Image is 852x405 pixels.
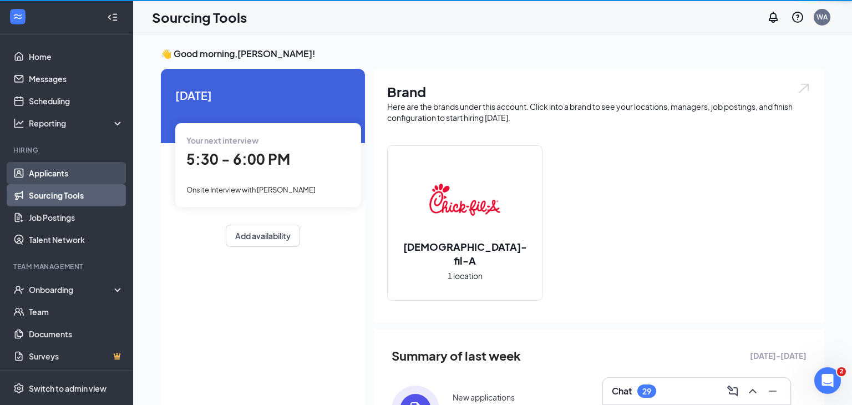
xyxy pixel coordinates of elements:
[744,382,762,400] button: ChevronUp
[29,118,124,129] div: Reporting
[29,383,106,394] div: Switch to admin view
[152,8,247,27] h1: Sourcing Tools
[13,284,24,295] svg: UserCheck
[750,350,807,362] span: [DATE] - [DATE]
[29,206,124,229] a: Job Postings
[29,184,124,206] a: Sourcing Tools
[453,392,515,403] div: New applications
[29,45,124,68] a: Home
[746,384,759,398] svg: ChevronUp
[29,345,124,367] a: SurveysCrown
[186,185,316,194] span: Onsite Interview with [PERSON_NAME]
[429,164,500,235] img: Chick-fil-A
[13,118,24,129] svg: Analysis
[12,11,23,22] svg: WorkstreamLogo
[29,301,124,323] a: Team
[767,11,780,24] svg: Notifications
[764,382,782,400] button: Minimize
[107,12,118,23] svg: Collapse
[726,384,739,398] svg: ComposeMessage
[797,82,811,95] img: open.6027fd2a22e1237b5b06.svg
[29,323,124,345] a: Documents
[161,48,824,60] h3: 👋 Good morning, [PERSON_NAME] !
[29,90,124,112] a: Scheduling
[13,145,121,155] div: Hiring
[392,346,521,366] span: Summary of last week
[226,225,300,247] button: Add availability
[837,367,846,376] span: 2
[724,382,742,400] button: ComposeMessage
[387,82,811,101] h1: Brand
[388,240,542,267] h2: [DEMOGRAPHIC_DATA]-fil-A
[448,270,483,282] span: 1 location
[29,162,124,184] a: Applicants
[29,229,124,251] a: Talent Network
[612,385,632,397] h3: Chat
[816,12,828,22] div: WA
[175,87,351,104] span: [DATE]
[387,101,811,123] div: Here are the brands under this account. Click into a brand to see your locations, managers, job p...
[29,68,124,90] a: Messages
[766,384,779,398] svg: Minimize
[29,284,114,295] div: Onboarding
[814,367,841,394] iframe: Intercom live chat
[186,135,258,145] span: Your next interview
[642,387,651,396] div: 29
[186,150,290,168] span: 5:30 - 6:00 PM
[13,262,121,271] div: Team Management
[791,11,804,24] svg: QuestionInfo
[13,383,24,394] svg: Settings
